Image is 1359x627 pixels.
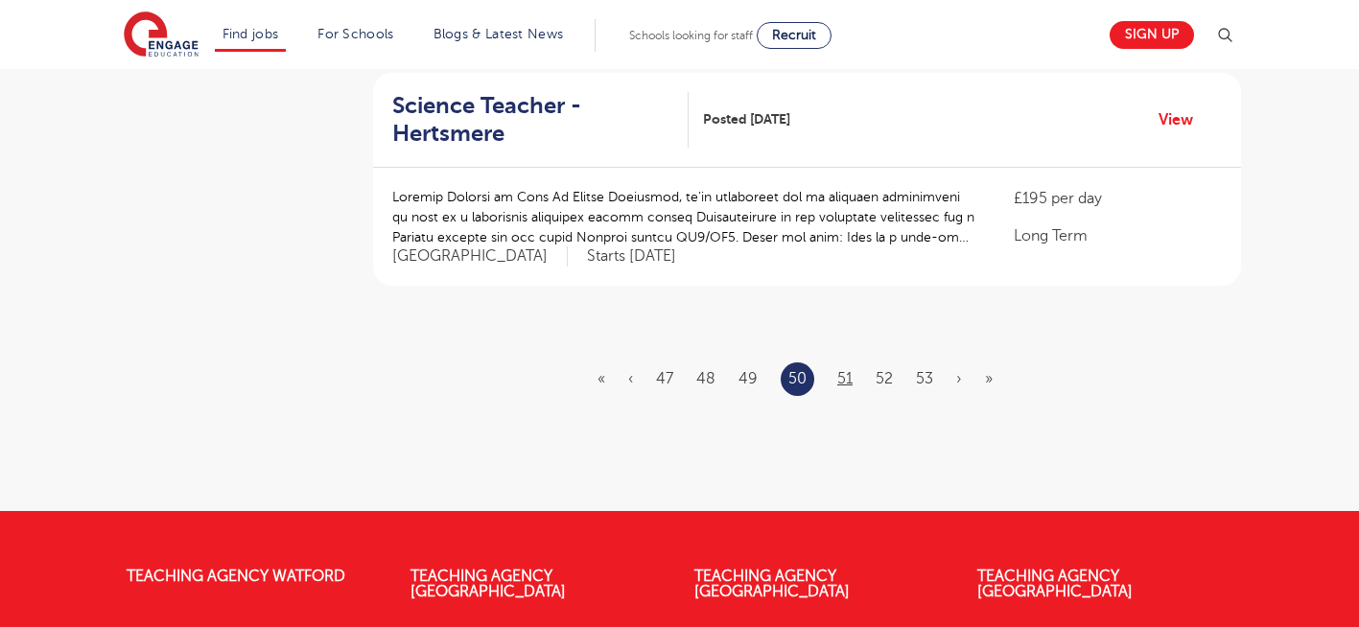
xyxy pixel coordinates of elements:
a: Previous [628,370,633,387]
a: Sign up [1110,21,1194,49]
a: 52 [876,370,893,387]
h2: Science Teacher - Hertsmere [392,92,673,148]
a: 53 [916,370,933,387]
a: Find jobs [223,27,279,41]
a: Recruit [757,22,832,49]
a: Blogs & Latest News [433,27,564,41]
a: Teaching Agency [GEOGRAPHIC_DATA] [977,568,1133,600]
span: Posted [DATE] [703,109,790,129]
a: View [1159,107,1207,132]
a: 47 [656,370,673,387]
a: Teaching Agency Watford [127,568,345,585]
a: For Schools [317,27,393,41]
p: Starts [DATE] [587,246,676,267]
a: 50 [788,366,807,391]
a: 48 [696,370,715,387]
img: Engage Education [124,12,199,59]
a: Teaching Agency [GEOGRAPHIC_DATA] [410,568,566,600]
a: Last [985,370,993,387]
span: [GEOGRAPHIC_DATA] [392,246,568,267]
span: Recruit [772,28,816,42]
a: 49 [738,370,758,387]
p: £195 per day [1014,187,1221,210]
span: Schools looking for staff [629,29,753,42]
a: Teaching Agency [GEOGRAPHIC_DATA] [694,568,850,600]
a: Next [956,370,962,387]
a: 51 [837,370,853,387]
p: Loremip Dolorsi am Cons Ad Elitse Doeiusmod, te’in utlaboreet dol ma aliquaen adminimveni qu nost... [392,187,976,247]
a: Science Teacher - Hertsmere [392,92,689,148]
p: Long Term [1014,224,1221,247]
a: First [597,370,605,387]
